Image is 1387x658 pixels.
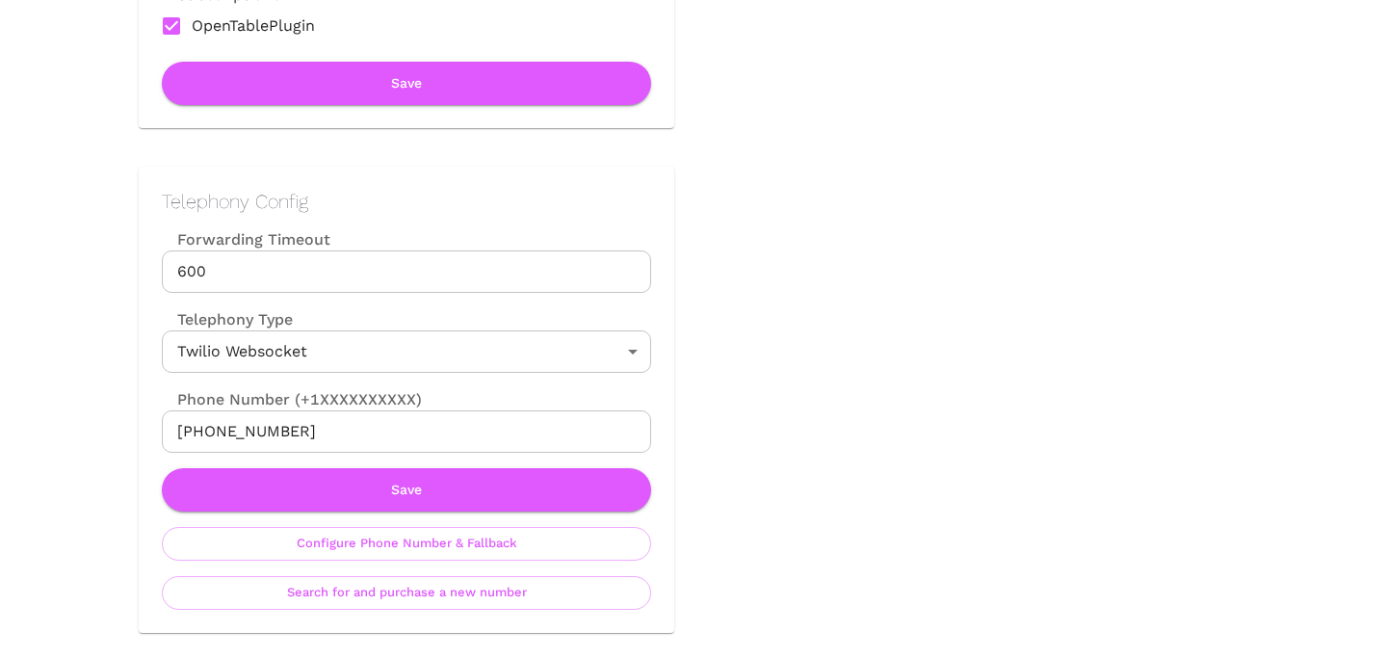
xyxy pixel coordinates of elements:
button: Search for and purchase a new number [162,576,651,610]
button: Configure Phone Number & Fallback [162,527,651,561]
label: Phone Number (+1XXXXXXXXXX) [162,388,651,410]
label: Telephony Type [162,308,293,330]
button: Save [162,62,651,105]
span: OpenTablePlugin [192,14,315,38]
button: Save [162,468,651,512]
h2: Telephony Config [162,190,651,213]
div: Twilio Websocket [162,330,651,373]
label: Forwarding Timeout [162,228,651,250]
